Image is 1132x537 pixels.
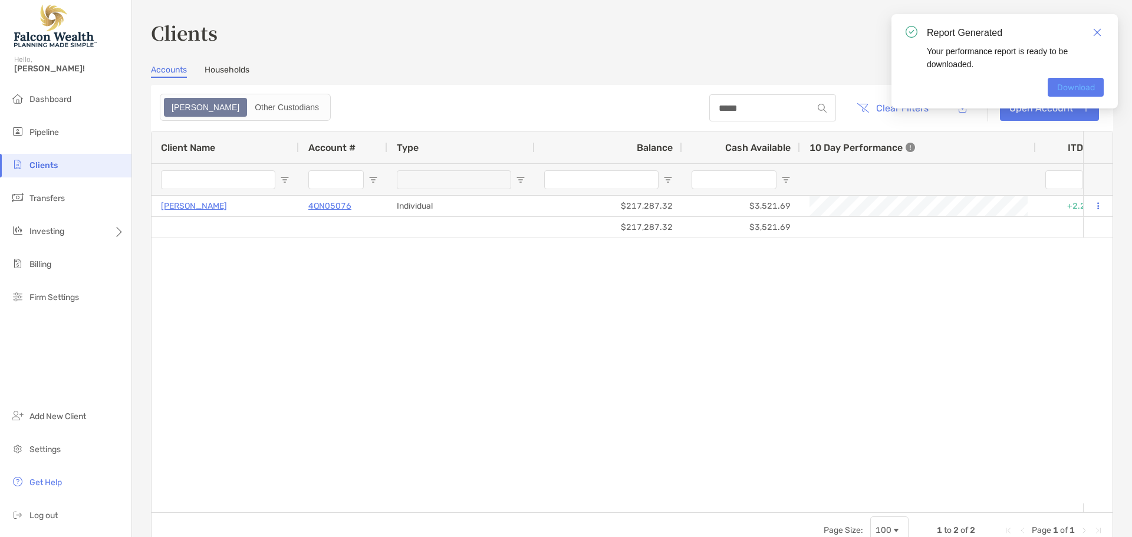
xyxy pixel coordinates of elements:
[937,525,942,535] span: 1
[11,508,25,522] img: logout icon
[927,26,1104,40] div: Report Generated
[11,256,25,271] img: billing icon
[11,91,25,106] img: dashboard icon
[1094,526,1103,535] div: Last Page
[29,226,64,236] span: Investing
[161,142,215,153] span: Client Name
[848,95,937,121] button: Clear Filters
[682,196,800,216] div: $3,521.69
[781,175,791,185] button: Open Filter Menu
[1003,526,1013,535] div: First Page
[205,65,249,78] a: Households
[960,525,968,535] span: of
[944,525,952,535] span: to
[151,19,1113,46] h3: Clients
[308,199,351,213] a: 4QN05076
[308,170,364,189] input: Account # Filter Input
[29,444,61,454] span: Settings
[1093,28,1101,37] img: icon close
[397,142,419,153] span: Type
[953,525,959,535] span: 2
[535,217,682,238] div: $217,287.32
[818,104,827,113] img: input icon
[387,196,535,216] div: Individual
[14,5,97,47] img: Falcon Wealth Planning Logo
[11,475,25,489] img: get-help icon
[1053,525,1058,535] span: 1
[11,223,25,238] img: investing icon
[725,142,791,153] span: Cash Available
[29,193,65,203] span: Transfers
[29,510,58,520] span: Log out
[29,477,62,487] span: Get Help
[11,408,25,423] img: add_new_client icon
[1080,526,1089,535] div: Next Page
[1036,196,1107,216] div: +2.23%
[682,217,800,238] div: $3,521.69
[160,94,331,121] div: segmented control
[876,525,891,535] div: 100
[1068,142,1097,153] div: ITD
[29,411,86,421] span: Add New Client
[535,196,682,216] div: $217,287.32
[970,525,975,535] span: 2
[1032,525,1051,535] span: Page
[29,94,71,104] span: Dashboard
[29,259,51,269] span: Billing
[161,170,275,189] input: Client Name Filter Input
[516,175,525,185] button: Open Filter Menu
[1070,525,1075,535] span: 1
[637,142,673,153] span: Balance
[906,26,917,38] img: icon notification
[1060,525,1068,535] span: of
[29,127,59,137] span: Pipeline
[1091,26,1104,39] a: Close
[165,99,246,116] div: Zoe
[824,525,863,535] div: Page Size:
[1048,78,1104,97] a: Download
[11,124,25,139] img: pipeline icon
[161,199,227,213] a: [PERSON_NAME]
[692,170,776,189] input: Cash Available Filter Input
[280,175,289,185] button: Open Filter Menu
[151,65,187,78] a: Accounts
[368,175,378,185] button: Open Filter Menu
[29,292,79,302] span: Firm Settings
[14,64,124,74] span: [PERSON_NAME]!
[308,142,356,153] span: Account #
[809,131,915,163] div: 10 Day Performance
[11,289,25,304] img: firm-settings icon
[1045,170,1083,189] input: ITD Filter Input
[11,190,25,205] img: transfers icon
[11,442,25,456] img: settings icon
[29,160,58,170] span: Clients
[663,175,673,185] button: Open Filter Menu
[1018,526,1027,535] div: Previous Page
[927,45,1104,71] div: Your performance report is ready to be downloaded.
[11,157,25,172] img: clients icon
[544,170,659,189] input: Balance Filter Input
[248,99,325,116] div: Other Custodians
